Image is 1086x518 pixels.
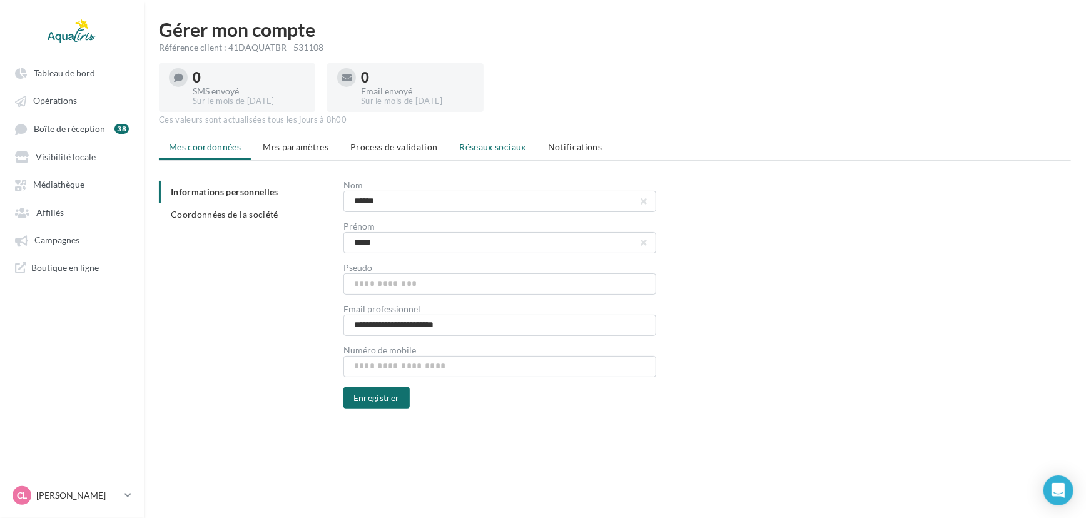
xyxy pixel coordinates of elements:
a: Visibilité locale [8,145,136,168]
div: Sur le mois de [DATE] [193,96,305,107]
a: Boutique en ligne [8,256,136,278]
span: Visibilité locale [36,151,96,162]
div: Nom [343,181,656,190]
div: Référence client : 41DAQUATBR - 531108 [159,41,1071,54]
div: Email envoyé [361,87,474,96]
span: Boîte de réception [34,123,105,134]
div: Numéro de mobile [343,346,656,355]
span: Coordonnées de la société [171,209,278,220]
span: Réseaux sociaux [460,141,526,152]
button: Enregistrer [343,387,410,409]
span: Campagnes [34,235,79,246]
a: Boîte de réception 38 [8,117,136,140]
div: 0 [361,71,474,84]
span: CL [17,489,27,502]
a: Affiliés [8,201,136,223]
p: [PERSON_NAME] [36,489,119,502]
a: Médiathèque [8,173,136,195]
div: Ces valeurs sont actualisées tous les jours à 8h00 [159,114,1071,126]
span: Opérations [33,96,77,106]
h1: Gérer mon compte [159,20,1071,39]
div: Pseudo [343,263,656,272]
span: Boutique en ligne [31,262,99,273]
a: Campagnes [8,228,136,251]
span: Médiathèque [33,180,84,190]
a: Opérations [8,89,136,111]
a: Tableau de bord [8,61,136,84]
a: CL [PERSON_NAME] [10,484,134,507]
div: Email professionnel [343,305,656,313]
div: 38 [114,124,129,134]
span: Notifications [548,141,602,152]
div: 0 [193,71,305,84]
div: Open Intercom Messenger [1043,475,1073,505]
span: Tableau de bord [34,68,95,78]
div: SMS envoyé [193,87,305,96]
div: Prénom [343,222,656,231]
span: Affiliés [36,207,64,218]
div: Sur le mois de [DATE] [361,96,474,107]
span: Mes paramètres [263,141,328,152]
span: Process de validation [350,141,437,152]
